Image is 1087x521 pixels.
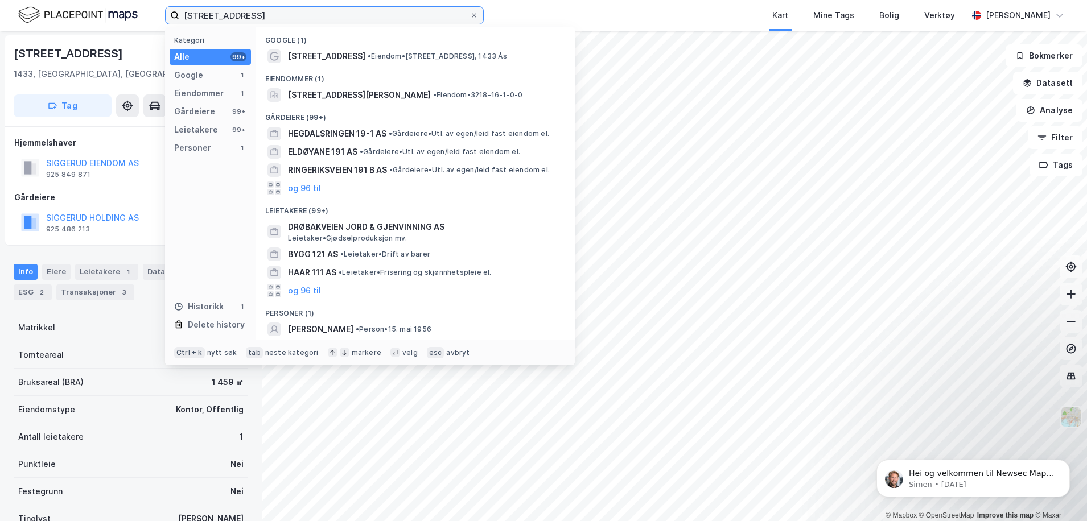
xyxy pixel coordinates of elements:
[174,123,218,137] div: Leietakere
[389,129,549,138] span: Gårdeiere • Utl. av egen/leid fast eiendom el.
[46,225,90,234] div: 925 486 213
[288,284,321,297] button: og 96 til
[18,375,84,389] div: Bruksareal (BRA)
[977,511,1034,519] a: Improve this map
[207,348,237,357] div: nytt søk
[179,7,470,24] input: Søk på adresse, matrikkel, gårdeiere, leietakere eller personer
[288,145,357,159] span: ELDØYANE 191 AS
[18,321,55,334] div: Matrikkel
[256,65,575,86] div: Eiendommer (1)
[122,266,134,278] div: 1
[18,5,138,25] img: logo.f888ab2527a4732fd821a326f86c7f29.svg
[237,71,246,80] div: 1
[14,67,208,81] div: 1433, [GEOGRAPHIC_DATA], [GEOGRAPHIC_DATA]
[886,511,917,519] a: Mapbox
[188,318,245,332] div: Delete history
[859,436,1087,515] iframe: Intercom notifications message
[42,264,71,280] div: Eiere
[356,325,431,334] span: Person • 15. mai 1956
[230,485,244,498] div: Nei
[288,220,561,234] span: DRØBAKVEIEN JORD & GJENVINNING AS
[288,88,431,102] span: [STREET_ADDRESS][PERSON_NAME]
[143,264,186,280] div: Datasett
[118,287,130,298] div: 3
[389,166,550,175] span: Gårdeiere • Utl. av egen/leid fast eiendom el.
[36,287,47,298] div: 2
[919,511,974,519] a: OpenStreetMap
[46,170,90,179] div: 925 849 871
[212,375,244,389] div: 1 459 ㎡
[230,125,246,134] div: 99+
[339,268,342,276] span: •
[256,104,575,125] div: Gårdeiere (99+)
[389,166,393,174] span: •
[288,266,336,279] span: HAAR 111 AS
[14,44,125,63] div: [STREET_ADDRESS]
[288,49,365,63] span: [STREET_ADDRESS]
[288,322,353,336] span: [PERSON_NAME]
[986,9,1051,22] div: [PERSON_NAME]
[924,9,955,22] div: Verktøy
[288,163,387,177] span: RINGERIKSVEIEN 191 B AS
[1013,72,1082,94] button: Datasett
[288,247,338,261] span: BYGG 121 AS
[246,347,263,358] div: tab
[174,105,215,118] div: Gårdeiere
[230,52,246,61] div: 99+
[256,197,575,218] div: Leietakere (99+)
[389,129,392,138] span: •
[340,250,344,258] span: •
[360,147,520,156] span: Gårdeiere • Utl. av egen/leid fast eiendom el.
[356,325,359,333] span: •
[18,348,64,362] div: Tomteareal
[237,143,246,152] div: 1
[427,347,444,358] div: esc
[360,147,363,156] span: •
[174,50,190,64] div: Alle
[237,302,246,311] div: 1
[174,86,224,100] div: Eiendommer
[433,90,522,100] span: Eiendom • 3218-16-1-0-0
[174,68,203,82] div: Google
[18,485,63,498] div: Festegrunn
[813,9,854,22] div: Mine Tags
[230,107,246,116] div: 99+
[340,250,430,259] span: Leietaker • Drift av barer
[14,136,248,150] div: Hjemmelshaver
[14,94,112,117] button: Tag
[240,430,244,444] div: 1
[230,457,244,471] div: Nei
[402,348,418,357] div: velg
[176,403,244,416] div: Kontor, Offentlig
[339,268,492,277] span: Leietaker • Frisering og skjønnhetspleie el.
[18,457,56,471] div: Punktleie
[256,300,575,320] div: Personer (1)
[174,141,211,155] div: Personer
[1006,44,1082,67] button: Bokmerker
[1016,99,1082,122] button: Analyse
[237,89,246,98] div: 1
[1060,406,1082,428] img: Z
[288,127,386,140] span: HEGDALSRINGEN 19-1 AS
[75,264,138,280] div: Leietakere
[174,300,224,313] div: Historikk
[256,338,575,359] div: Historikk (1)
[352,348,381,357] div: markere
[256,27,575,47] div: Google (1)
[368,52,507,61] span: Eiendom • [STREET_ADDRESS], 1433 Ås
[433,90,437,99] span: •
[288,234,407,243] span: Leietaker • Gjødselproduksjon mv.
[446,348,470,357] div: avbryt
[288,181,321,195] button: og 96 til
[1028,126,1082,149] button: Filter
[18,403,75,416] div: Eiendomstype
[265,348,319,357] div: neste kategori
[368,52,371,60] span: •
[18,430,84,444] div: Antall leietakere
[14,191,248,204] div: Gårdeiere
[56,284,134,300] div: Transaksjoner
[174,36,251,44] div: Kategori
